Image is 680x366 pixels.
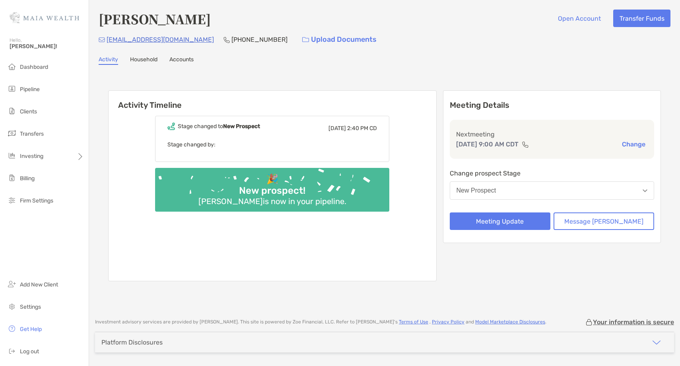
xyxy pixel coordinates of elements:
p: Meeting Details [450,100,655,110]
span: 2:40 PM CD [347,125,377,132]
p: [PHONE_NUMBER] [231,35,288,45]
img: Zoe Logo [10,3,79,32]
div: New Prospect [457,187,496,194]
img: logout icon [7,346,17,356]
a: Model Marketplace Disclosures [475,319,545,325]
p: [EMAIL_ADDRESS][DOMAIN_NAME] [107,35,214,45]
img: dashboard icon [7,62,17,71]
div: Stage changed to [178,123,260,130]
span: Get Help [20,326,42,333]
button: Transfer Funds [613,10,670,27]
span: [PERSON_NAME]! [10,43,84,50]
a: Privacy Policy [432,319,464,325]
img: add_new_client icon [7,279,17,289]
button: Message [PERSON_NAME] [554,212,654,230]
p: [DATE] 9:00 AM CDT [456,139,519,149]
img: clients icon [7,106,17,116]
img: Email Icon [99,37,105,42]
img: Phone Icon [223,37,230,43]
img: Event icon [167,123,175,130]
button: Change [620,140,648,148]
span: Transfers [20,130,44,137]
p: Change prospect Stage [450,168,655,178]
button: New Prospect [450,181,655,200]
h6: Activity Timeline [109,91,436,110]
span: Settings [20,304,41,310]
span: Billing [20,175,35,182]
div: 🎉 [263,173,282,185]
h4: [PERSON_NAME] [99,10,211,28]
span: Log out [20,348,39,355]
a: Terms of Use [399,319,428,325]
div: New prospect! [236,185,309,197]
div: Platform Disclosures [101,339,163,346]
img: investing icon [7,151,17,160]
div: [PERSON_NAME] is now in your pipeline. [195,197,350,206]
a: Activity [99,56,118,65]
img: firm-settings icon [7,195,17,205]
p: Next meeting [456,129,648,139]
span: Clients [20,108,37,115]
span: Add New Client [20,281,58,288]
img: icon arrow [652,338,661,347]
span: Investing [20,153,43,160]
img: pipeline icon [7,84,17,93]
img: billing icon [7,173,17,183]
span: [DATE] [328,125,346,132]
a: Accounts [169,56,194,65]
span: Pipeline [20,86,40,93]
img: Confetti [155,168,389,205]
img: get-help icon [7,324,17,333]
span: Firm Settings [20,197,53,204]
span: Dashboard [20,64,48,70]
img: transfers icon [7,128,17,138]
a: Upload Documents [297,31,382,48]
img: communication type [522,141,529,148]
p: Investment advisory services are provided by [PERSON_NAME] . This site is powered by Zoe Financia... [95,319,546,325]
button: Meeting Update [450,212,550,230]
p: Your information is secure [593,318,674,326]
b: New Prospect [223,123,260,130]
button: Open Account [552,10,607,27]
p: Stage changed by: [167,140,377,150]
img: button icon [302,37,309,43]
a: Household [130,56,157,65]
img: settings icon [7,302,17,311]
img: Open dropdown arrow [643,189,647,192]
